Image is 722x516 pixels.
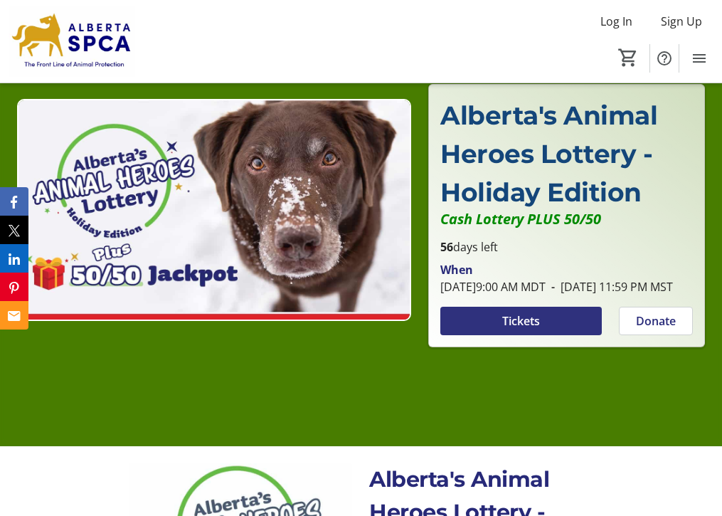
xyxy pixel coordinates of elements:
div: When [440,261,473,278]
span: Donate [636,312,676,330]
span: Alberta's Animal Heroes Lottery - Holiday Edition [440,100,657,208]
span: Log In [600,13,632,30]
span: 56 [440,239,453,255]
button: Donate [619,307,693,335]
button: Tickets [440,307,602,335]
button: Sign Up [649,10,713,33]
img: Campaign CTA Media Photo [17,99,411,321]
span: Sign Up [661,13,702,30]
span: - [546,279,561,295]
button: Help [650,44,679,73]
button: Cart [615,45,641,70]
img: Alberta SPCA's Logo [9,6,135,77]
span: Tickets [502,312,540,330]
span: [DATE] 9:00 AM MDT [440,279,546,295]
p: days left [440,238,693,256]
span: [DATE] 11:59 PM MST [546,279,673,295]
button: Menu [685,44,713,73]
em: Cash Lottery PLUS 50/50 [440,209,601,228]
button: Log In [589,10,644,33]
